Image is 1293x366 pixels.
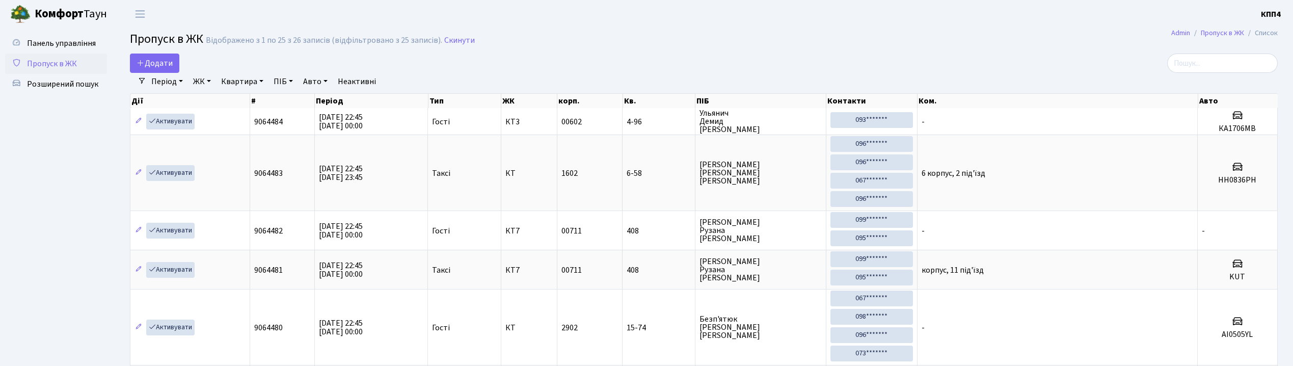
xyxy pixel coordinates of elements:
[27,58,77,69] span: Пропуск в ЖК
[561,322,578,333] span: 2902
[315,94,428,108] th: Період
[627,324,691,332] span: 15-74
[5,74,107,94] a: Розширений пошук
[127,6,153,22] button: Переключити навігацію
[1171,28,1190,38] a: Admin
[699,109,822,134] span: Ульянич Демид [PERSON_NAME]
[1202,124,1273,134] h5: КА1706МВ
[505,266,553,274] span: КТ7
[918,94,1198,108] th: Ком.
[217,73,267,90] a: Квартира
[319,221,363,241] span: [DATE] 22:45 [DATE] 00:00
[319,163,363,183] span: [DATE] 22:45 [DATE] 23:45
[137,58,173,69] span: Додати
[826,94,918,108] th: Контакти
[254,225,283,237] span: 9064482
[254,168,283,179] span: 9064483
[270,73,297,90] a: ПІБ
[250,94,315,108] th: #
[505,324,553,332] span: КТ
[147,73,187,90] a: Період
[254,322,283,333] span: 9064480
[1202,272,1273,282] h5: KUT
[10,4,31,24] img: logo.png
[922,168,985,179] span: 6 корпус, 2 під'їзд
[146,114,195,129] a: Активувати
[432,266,450,274] span: Таксі
[428,94,502,108] th: Тип
[5,33,107,54] a: Панель управління
[557,94,623,108] th: корп.
[627,227,691,235] span: 408
[189,73,215,90] a: ЖК
[627,118,691,126] span: 4-96
[206,36,442,45] div: Відображено з 1 по 25 з 26 записів (відфільтровано з 25 записів).
[319,260,363,280] span: [DATE] 22:45 [DATE] 00:00
[505,169,553,177] span: КТ
[561,168,578,179] span: 1602
[922,322,925,333] span: -
[1156,22,1293,44] nav: breadcrumb
[1167,54,1278,73] input: Пошук...
[922,225,925,237] span: -
[561,225,582,237] span: 00711
[432,227,450,235] span: Гості
[1244,28,1278,39] li: Список
[695,94,826,108] th: ПІБ
[699,315,822,339] span: Безп'ятюк [PERSON_NAME] [PERSON_NAME]
[505,118,553,126] span: КТ3
[130,30,203,48] span: Пропуск в ЖК
[319,318,363,337] span: [DATE] 22:45 [DATE] 00:00
[505,227,553,235] span: КТ7
[922,116,925,127] span: -
[561,116,582,127] span: 00602
[1198,94,1278,108] th: Авто
[254,265,283,276] span: 9064481
[561,265,582,276] span: 00711
[27,38,96,49] span: Панель управління
[1261,8,1281,20] a: КПП4
[432,118,450,126] span: Гості
[146,165,195,181] a: Активувати
[27,79,98,90] span: Розширений пошук
[699,161,822,185] span: [PERSON_NAME] [PERSON_NAME] [PERSON_NAME]
[1202,175,1273,185] h5: НН0836РН
[130,54,179,73] a: Додати
[699,257,822,282] span: [PERSON_NAME] Рузана [PERSON_NAME]
[35,6,84,22] b: Комфорт
[1202,330,1273,339] h5: АІ0505YL
[254,116,283,127] span: 9064484
[627,169,691,177] span: 6-58
[922,265,984,276] span: корпус, 11 під'їзд
[334,73,380,90] a: Неактивні
[699,218,822,243] span: [PERSON_NAME] Рузана [PERSON_NAME]
[299,73,332,90] a: Авто
[35,6,107,23] span: Таун
[146,262,195,278] a: Активувати
[432,324,450,332] span: Гості
[444,36,475,45] a: Скинути
[130,94,250,108] th: Дії
[1202,225,1205,237] span: -
[319,112,363,132] span: [DATE] 22:45 [DATE] 00:00
[432,169,450,177] span: Таксі
[5,54,107,74] a: Пропуск в ЖК
[627,266,691,274] span: 408
[1201,28,1244,38] a: Пропуск в ЖК
[146,320,195,335] a: Активувати
[1261,9,1281,20] b: КПП4
[146,223,195,239] a: Активувати
[623,94,696,108] th: Кв.
[501,94,557,108] th: ЖК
